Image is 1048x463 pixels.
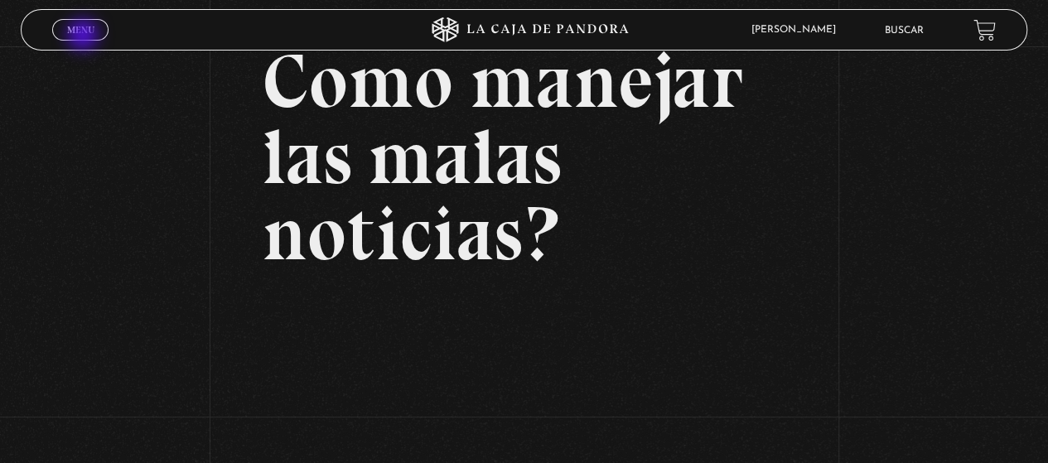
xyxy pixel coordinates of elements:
a: View your shopping cart [973,19,996,41]
span: Cerrar [61,39,100,51]
span: Menu [67,25,94,35]
h2: Como manejar las malas noticias? [263,43,785,272]
span: [PERSON_NAME] [743,25,852,35]
a: Buscar [885,26,924,36]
